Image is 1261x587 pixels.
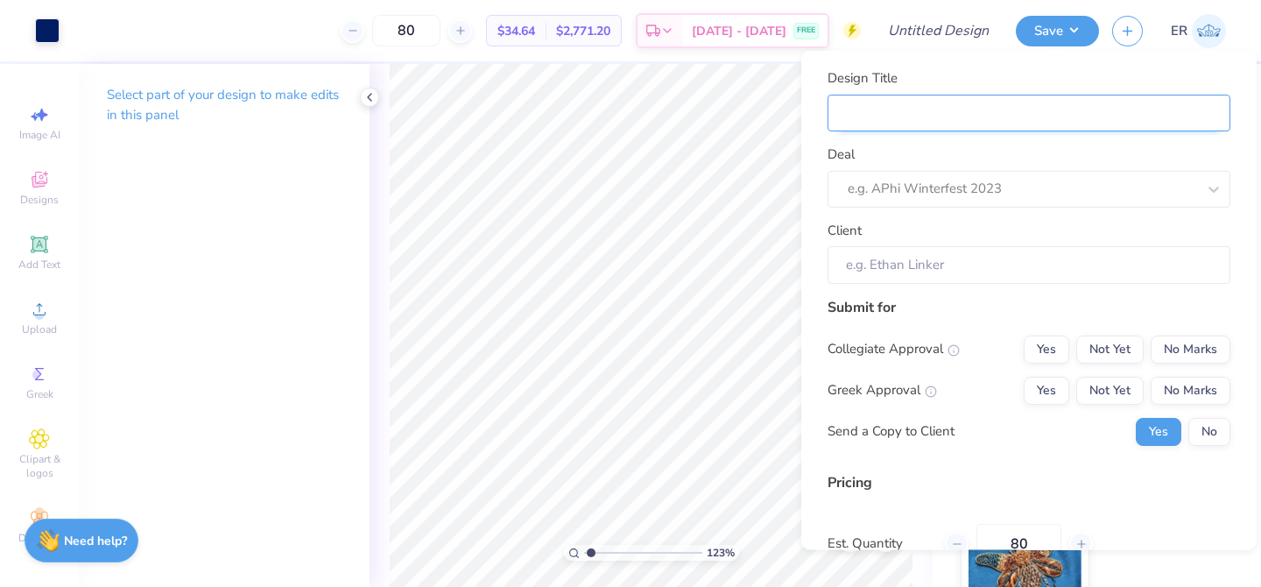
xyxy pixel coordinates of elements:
span: Add Text [18,258,60,272]
strong: Need help? [64,533,127,549]
span: 123 % [707,545,735,561]
button: No Marks [1151,376,1230,404]
span: Greek [26,387,53,401]
div: Pricing [828,471,1230,492]
div: Collegiate Approval [828,339,960,359]
span: Image AI [19,128,60,142]
p: Select part of your design to make edits in this panel [107,85,342,125]
button: Yes [1136,417,1181,445]
div: Submit for [828,296,1230,317]
span: $2,771.20 [556,22,610,40]
label: Design Title [828,68,898,88]
button: Save [1016,16,1099,46]
label: Est. Quantity [828,534,932,554]
div: Send a Copy to Client [828,421,955,442]
span: Decorate [18,531,60,545]
a: ER [1171,14,1226,48]
span: $34.64 [497,22,535,40]
img: Eden Rittberg [1192,14,1226,48]
span: Clipart & logos [9,452,70,480]
span: Upload [22,322,57,336]
input: e.g. Ethan Linker [828,246,1230,284]
span: ER [1171,21,1187,41]
span: FREE [797,25,815,37]
div: Greek Approval [828,380,937,400]
input: Untitled Design [874,13,1003,48]
button: Yes [1024,376,1069,404]
button: Yes [1024,335,1069,363]
input: – – [372,15,440,46]
button: No [1188,417,1230,445]
label: Client [828,220,862,240]
button: Not Yet [1076,335,1144,363]
span: [DATE] - [DATE] [692,22,786,40]
span: Designs [20,193,59,207]
label: Deal [828,145,855,165]
input: – – [976,523,1061,563]
button: No Marks [1151,335,1230,363]
button: Not Yet [1076,376,1144,404]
